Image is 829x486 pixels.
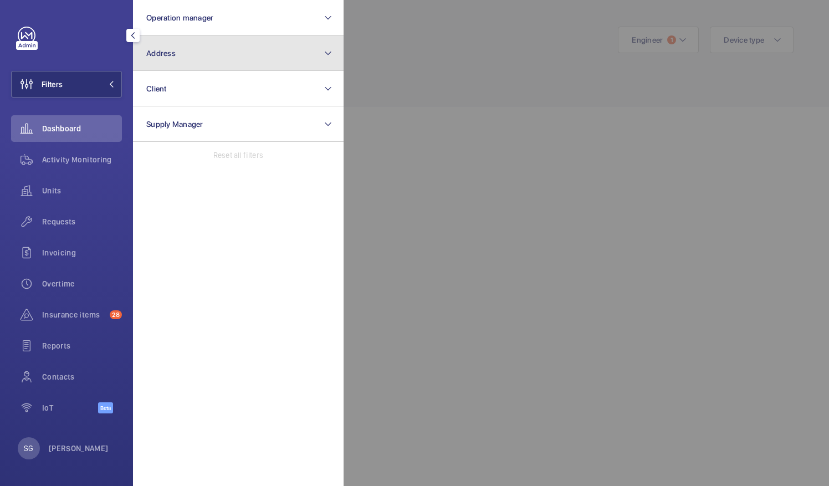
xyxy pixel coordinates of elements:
[42,247,122,258] span: Invoicing
[42,216,122,227] span: Requests
[42,185,122,196] span: Units
[42,154,122,165] span: Activity Monitoring
[11,71,122,98] button: Filters
[42,123,122,134] span: Dashboard
[42,79,63,90] span: Filters
[42,371,122,382] span: Contacts
[42,309,105,320] span: Insurance items
[98,402,113,413] span: Beta
[24,443,33,454] p: SG
[110,310,122,319] span: 28
[42,340,122,351] span: Reports
[49,443,109,454] p: [PERSON_NAME]
[42,402,98,413] span: IoT
[42,278,122,289] span: Overtime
